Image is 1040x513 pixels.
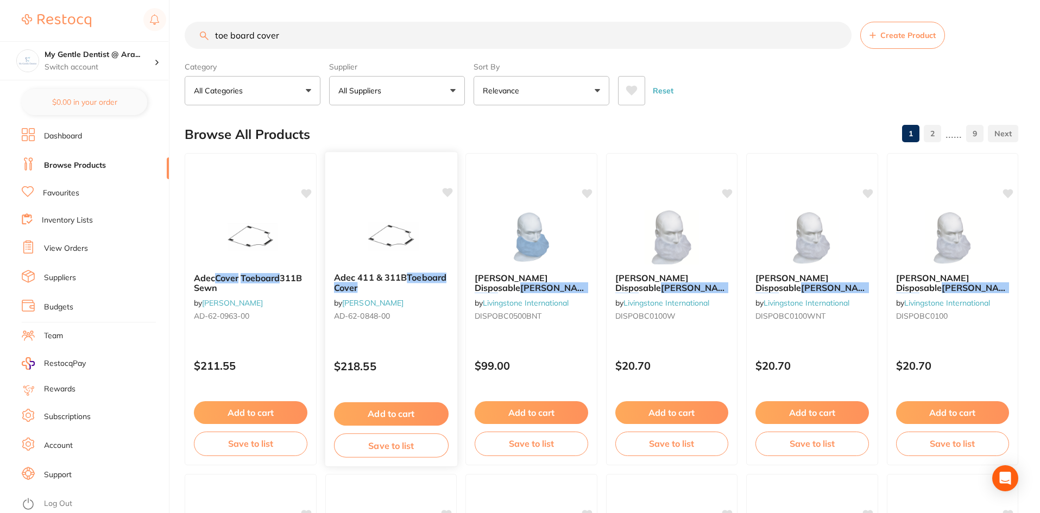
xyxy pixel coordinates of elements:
[615,273,689,293] span: [PERSON_NAME] Disposable
[44,384,75,395] a: Rewards
[475,359,588,372] p: $99.00
[483,298,569,308] a: Livingstone International
[764,298,849,308] a: Livingstone International
[44,470,72,480] a: Support
[43,188,79,199] a: Favourites
[22,357,86,370] a: RestocqPay
[755,298,849,308] span: by
[475,432,588,455] button: Save to list
[896,359,1010,372] p: $20.70
[333,282,357,293] em: Cover
[896,293,1003,333] span: , Single Elastic Head Band, Latex Free, 14gsm, White, HACCP Certified, 100 per Box
[946,128,962,140] p: ......
[615,432,729,455] button: Save to list
[615,293,718,333] span: , Double Elastic Ear Loop, Latex Free, 28gsm, White, HACCP Certified, 100 per Box
[185,127,310,142] h2: Browse All Products
[801,282,874,293] em: [PERSON_NAME]
[194,85,247,96] p: All Categories
[474,76,609,105] button: Relevance
[755,273,869,293] b: Livingstone Disposable Beard Cover, Double Elastic Ear Loop, Latex Free, 16gsm, White, HACCP Cert...
[924,123,941,144] a: 2
[896,273,1010,293] b: Livingstone Disposable Beard Cover, Single Elastic Head Band, Latex Free, 14gsm, White, HACCP Cer...
[483,85,524,96] p: Relevance
[896,273,969,293] span: [PERSON_NAME] Disposable
[42,215,93,226] a: Inventory Lists
[194,273,307,293] b: Adec Cover Toeboard 311B Sewn
[474,62,609,72] label: Sort By
[615,401,729,424] button: Add to cart
[475,293,498,303] em: Cover
[896,311,948,321] span: DISPOBC0100
[615,293,639,303] em: Cover
[194,432,307,455] button: Save to list
[194,273,215,283] span: Adec
[45,62,154,73] p: Switch account
[904,298,990,308] a: Livingstone International
[333,433,448,458] button: Save to list
[755,311,825,321] span: DISPOBC0100WNT
[496,210,566,264] img: Livingstone Disposable Beard Cover, Double Elastic Ear Loop, Latex Free, 16gsm, Blue, 500 per Carton
[896,293,919,303] em: Cover
[333,311,389,321] span: AD-62-0848-00
[45,49,154,60] h4: My Gentle Dentist @ Arana Hills
[475,401,588,424] button: Add to cart
[650,76,677,105] button: Reset
[475,293,577,324] span: , Double Elastic Ear Loop, Latex Free, 16gsm, Blue, 500 per Carton
[44,131,82,142] a: Dashboard
[333,360,448,372] p: $218.55
[215,273,238,283] em: Cover
[194,298,263,308] span: by
[896,432,1010,455] button: Save to list
[966,123,984,144] a: 9
[333,272,406,283] span: Adec 411 & 311B
[917,210,988,264] img: Livingstone Disposable Beard Cover, Single Elastic Head Band, Latex Free, 14gsm, White, HACCP Cer...
[902,123,919,144] a: 1
[333,402,448,426] button: Add to cart
[896,401,1010,424] button: Add to cart
[623,298,709,308] a: Livingstone International
[755,293,779,303] em: Cover
[333,297,403,307] span: by
[755,273,829,293] span: [PERSON_NAME] Disposable
[22,89,147,115] button: $0.00 in your order
[202,298,263,308] a: [PERSON_NAME]
[755,359,869,372] p: $20.70
[755,293,858,333] span: , Double Elastic Ear Loop, Latex Free, 16gsm, White, HACCP Certified, 100 Pieces/Box
[194,401,307,424] button: Add to cart
[615,273,729,293] b: Livingstone Disposable Beard Cover, Double Elastic Ear Loop, Latex Free, 28gsm, White, HACCP Cert...
[475,298,569,308] span: by
[342,297,404,307] a: [PERSON_NAME]
[942,282,1015,293] em: [PERSON_NAME]
[185,62,320,72] label: Category
[520,282,594,293] em: [PERSON_NAME]
[194,359,307,372] p: $211.55
[615,359,729,372] p: $20.70
[355,209,426,264] img: Adec 411 & 311B Toeboard Cover
[475,273,548,293] span: [PERSON_NAME] Disposable
[615,298,709,308] span: by
[194,311,249,321] span: AD-62-0963-00
[22,496,166,513] button: Log Out
[333,273,448,293] b: Adec 411 & 311B Toeboard Cover
[992,465,1018,491] div: Open Intercom Messenger
[215,210,286,264] img: Adec Cover Toeboard 311B Sewn
[185,22,852,49] input: Search Products
[22,8,91,33] a: Restocq Logo
[636,210,707,264] img: Livingstone Disposable Beard Cover, Double Elastic Ear Loop, Latex Free, 28gsm, White, HACCP Cert...
[44,273,76,283] a: Suppliers
[777,210,847,264] img: Livingstone Disposable Beard Cover, Double Elastic Ear Loop, Latex Free, 16gsm, White, HACCP Cert...
[44,302,73,313] a: Budgets
[880,31,936,40] span: Create Product
[44,243,88,254] a: View Orders
[22,357,35,370] img: RestocqPay
[194,273,302,293] span: 311B Sewn
[17,50,39,72] img: My Gentle Dentist @ Arana Hills
[44,160,106,171] a: Browse Products
[755,432,869,455] button: Save to list
[329,62,465,72] label: Supplier
[615,311,676,321] span: DISPOBC0100W
[329,76,465,105] button: All Suppliers
[475,273,588,293] b: Livingstone Disposable Beard Cover, Double Elastic Ear Loop, Latex Free, 16gsm, Blue, 500 per Carton
[44,498,72,509] a: Log Out
[338,85,386,96] p: All Suppliers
